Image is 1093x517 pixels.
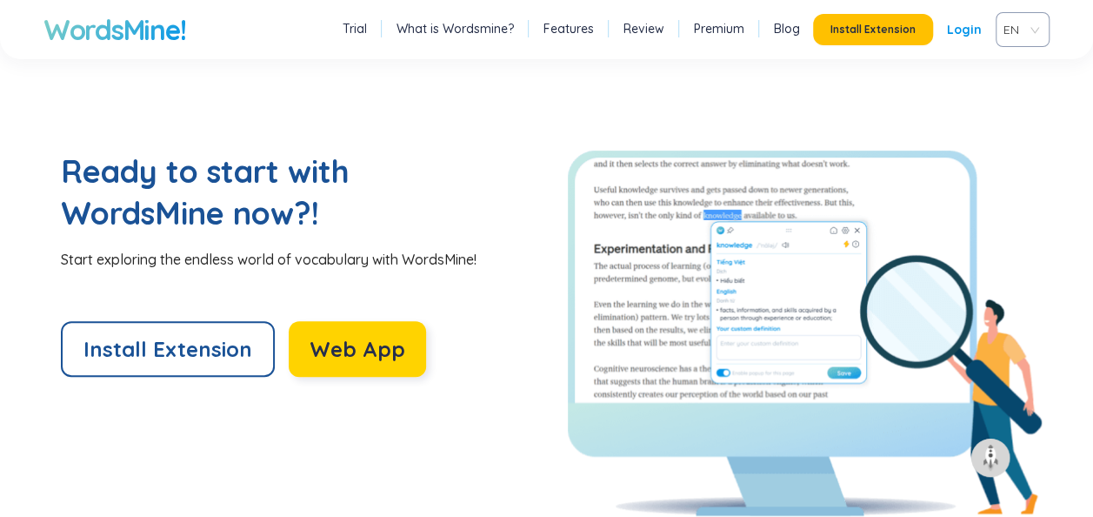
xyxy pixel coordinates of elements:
div: Start exploring the endless world of vocabulary with WordsMine! [61,250,547,269]
a: Review [623,20,664,37]
button: Install Extension [61,321,275,377]
a: WordsMine! [43,12,185,47]
span: Install Extension [83,335,252,363]
a: Trial [343,20,367,37]
button: Web App [289,321,426,377]
span: Install Extension [830,23,916,37]
a: What is Wordsmine? [397,20,514,37]
a: Blog [774,20,800,37]
button: Install Extension [813,14,933,45]
span: Web App [310,335,405,363]
img: Explore WordsMine! [568,151,1043,516]
a: Login [947,14,982,45]
a: Premium [694,20,744,37]
a: Features [543,20,594,37]
h2: Ready to start with WordsMine now?! [61,151,435,234]
img: to top [976,444,1004,472]
span: VIE [1003,17,1035,43]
